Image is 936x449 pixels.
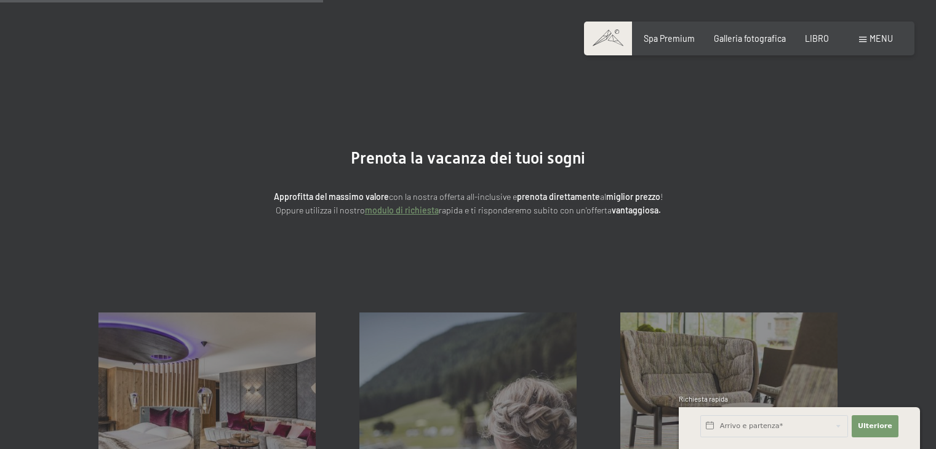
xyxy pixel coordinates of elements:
[600,191,606,202] font: al
[870,33,893,44] font: menu
[517,191,600,202] font: prenota direttamente
[858,422,892,430] font: Ulteriore
[606,191,660,202] font: miglior prezzo
[351,149,585,167] font: Prenota la vacanza dei tuoi sogni
[644,33,695,44] a: Spa Premium
[365,205,439,215] a: modulo di richiesta
[714,33,786,44] a: Galleria fotografica
[274,191,389,202] font: Approfitta del massimo valore
[805,33,829,44] a: LIBRO
[612,205,661,215] font: vantaggiosa.
[660,191,663,202] font: !
[389,191,517,202] font: con la nostra offerta all-inclusive e
[439,205,612,215] font: rapida e ti risponderemo subito con un'offerta
[276,205,365,215] font: Oppure utilizza il nostro
[852,415,898,437] button: Ulteriore
[679,395,728,403] font: Richiesta rapida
